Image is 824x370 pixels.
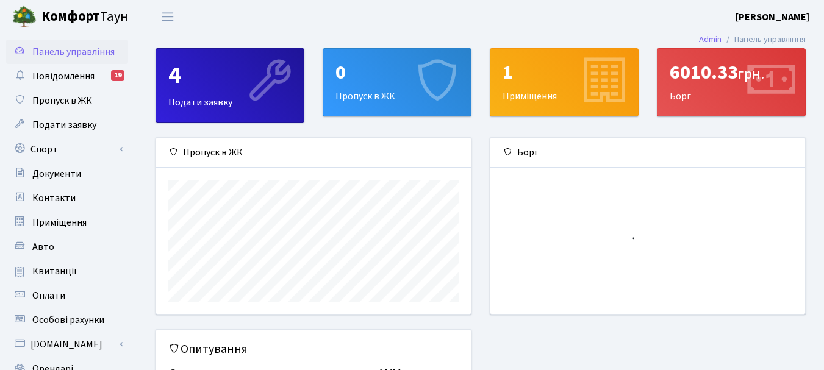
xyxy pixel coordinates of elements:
div: Борг [657,49,805,116]
a: Пропуск в ЖК [6,88,128,113]
div: 19 [111,70,124,81]
a: Admin [699,33,722,46]
nav: breadcrumb [681,27,824,52]
h5: Опитування [168,342,459,357]
a: Контакти [6,186,128,210]
span: Контакти [32,191,76,205]
a: Повідомлення19 [6,64,128,88]
span: Повідомлення [32,69,95,83]
div: 6010.33 [670,61,793,84]
a: Документи [6,162,128,186]
a: Подати заявку [6,113,128,137]
div: 4 [168,61,292,90]
span: Панель управління [32,45,115,59]
span: Авто [32,240,54,254]
span: Оплати [32,289,65,302]
span: Документи [32,167,81,180]
a: 0Пропуск в ЖК [323,48,471,116]
a: 4Подати заявку [156,48,304,123]
div: Пропуск в ЖК [156,138,471,168]
a: [DOMAIN_NAME] [6,332,128,357]
a: Спорт [6,137,128,162]
a: Квитанції [6,259,128,283]
div: Приміщення [490,49,638,116]
a: Авто [6,235,128,259]
span: Приміщення [32,216,87,229]
b: Комфорт [41,7,100,26]
img: logo.png [12,5,37,29]
div: 0 [335,61,459,84]
div: Пропуск в ЖК [323,49,471,116]
div: Борг [490,138,805,168]
a: [PERSON_NAME] [736,10,809,24]
a: Приміщення [6,210,128,235]
span: Подати заявку [32,118,96,132]
div: 1 [503,61,626,84]
a: 1Приміщення [490,48,639,116]
a: Особові рахунки [6,308,128,332]
a: Оплати [6,283,128,308]
div: Подати заявку [156,49,304,122]
button: Переключити навігацію [152,7,183,27]
span: Пропуск в ЖК [32,94,92,107]
li: Панель управління [722,33,806,46]
span: Квитанції [32,265,77,278]
span: грн. [738,63,764,85]
a: Панель управління [6,40,128,64]
span: Таун [41,7,128,27]
span: Особові рахунки [32,313,104,327]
